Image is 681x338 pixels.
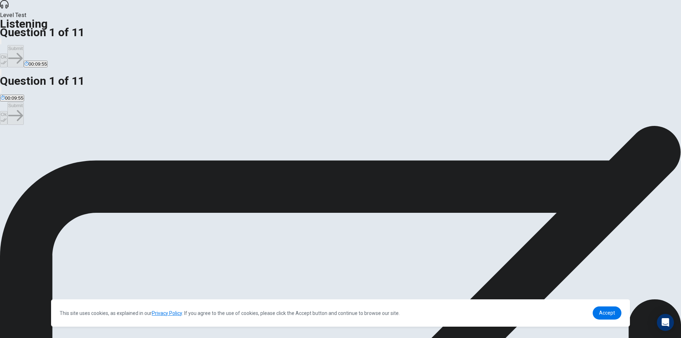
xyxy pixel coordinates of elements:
button: 00:09:55 [24,61,48,67]
a: dismiss cookie message [593,306,621,320]
span: 00:09:55 [29,61,47,67]
div: cookieconsent [51,299,630,327]
span: 00:09:55 [5,95,23,101]
div: Open Intercom Messenger [657,314,674,331]
button: Submit [7,45,23,67]
a: Privacy Policy [152,310,182,316]
button: Submit [7,102,23,124]
span: This site uses cookies, as explained in our . If you agree to the use of cookies, please click th... [60,310,400,316]
span: Accept [599,310,615,316]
